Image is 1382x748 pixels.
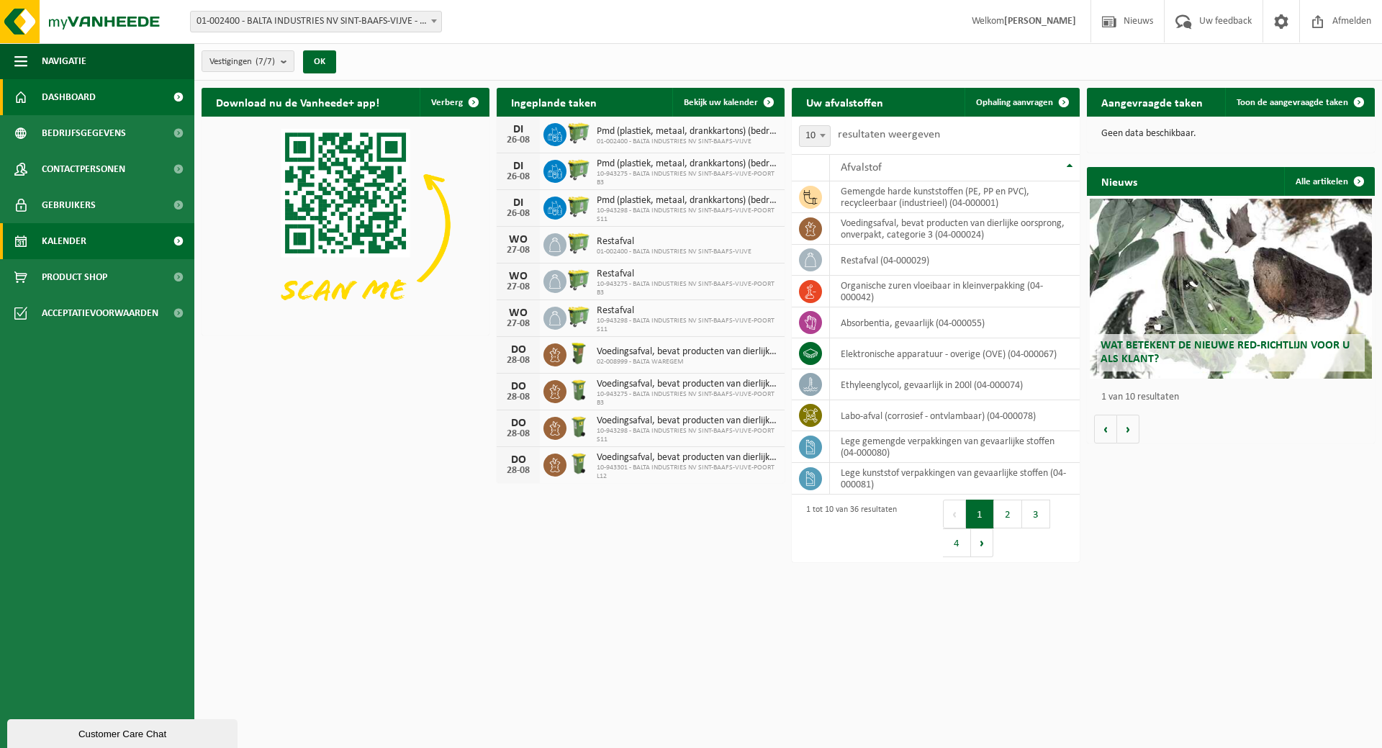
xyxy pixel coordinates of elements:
div: WO [504,234,533,245]
button: 3 [1022,500,1050,528]
count: (7/7) [256,57,275,66]
img: WB-0660-HPE-GN-50 [566,268,591,292]
td: gemengde harde kunststoffen (PE, PP en PVC), recycleerbaar (industrieel) (04-000001) [830,181,1080,213]
td: absorbentia, gevaarlijk (04-000055) [830,307,1080,338]
h2: Uw afvalstoffen [792,88,898,116]
span: Pmd (plastiek, metaal, drankkartons) (bedrijven) [597,195,777,207]
button: 2 [994,500,1022,528]
span: Ophaling aanvragen [976,98,1053,107]
span: 10-943275 - BALTA INDUSTRIES NV SINT-BAAFS-VIJVE-POORT B3 [597,390,777,407]
div: DO [504,418,533,429]
span: Pmd (plastiek, metaal, drankkartons) (bedrijven) [597,126,777,138]
img: Download de VHEPlus App [202,117,489,333]
button: Previous [943,500,966,528]
div: 28-08 [504,356,533,366]
h2: Ingeplande taken [497,88,611,116]
div: 28-08 [504,429,533,439]
button: 1 [966,500,994,528]
span: Voedingsafval, bevat producten van dierlijke oorsprong, onverpakt, categorie 3 [597,415,777,427]
img: WB-0660-HPE-GN-50 [566,158,591,182]
p: Geen data beschikbaar. [1101,129,1360,139]
td: lege kunststof verpakkingen van gevaarlijke stoffen (04-000081) [830,463,1080,495]
div: DI [504,161,533,172]
span: Wat betekent de nieuwe RED-richtlijn voor u als klant? [1101,340,1350,365]
img: WB-0660-HPE-GN-50 [566,305,591,329]
iframe: chat widget [7,716,240,748]
button: Vestigingen(7/7) [202,50,294,72]
span: Navigatie [42,43,86,79]
div: 27-08 [504,245,533,256]
img: WB-0140-HPE-GN-50 [566,451,591,476]
button: 4 [943,528,971,557]
div: 26-08 [504,172,533,182]
button: Vorige [1094,415,1117,443]
div: 27-08 [504,319,533,329]
img: WB-0060-HPE-GN-50 [566,341,591,366]
td: voedingsafval, bevat producten van dierlijke oorsprong, onverpakt, categorie 3 (04-000024) [830,213,1080,245]
button: OK [303,50,336,73]
a: Toon de aangevraagde taken [1225,88,1373,117]
div: DI [504,124,533,135]
span: Toon de aangevraagde taken [1237,98,1348,107]
img: WB-0660-HPE-GN-50 [566,231,591,256]
div: 1 tot 10 van 36 resultaten [799,498,897,559]
span: Acceptatievoorwaarden [42,295,158,331]
span: Kalender [42,223,86,259]
span: 01-002400 - BALTA INDUSTRIES NV SINT-BAAFS-VIJVE - SINT-BAAFS-VIJVE [190,11,442,32]
span: Voedingsafval, bevat producten van dierlijke oorsprong, onverpakt, categorie 3 [597,379,777,390]
span: Restafval [597,236,751,248]
div: 28-08 [504,466,533,476]
a: Bekijk uw kalender [672,88,783,117]
img: WB-0660-HPE-GN-50 [566,194,591,219]
h2: Download nu de Vanheede+ app! [202,88,394,116]
span: Bekijk uw kalender [684,98,758,107]
span: Voedingsafval, bevat producten van dierlijke oorsprong, onverpakt, categorie 3 [597,346,777,358]
div: 26-08 [504,209,533,219]
span: 01-002400 - BALTA INDUSTRIES NV SINT-BAAFS-VIJVE - SINT-BAAFS-VIJVE [191,12,441,32]
div: DO [504,344,533,356]
span: Bedrijfsgegevens [42,115,126,151]
div: DI [504,197,533,209]
p: 1 van 10 resultaten [1101,392,1368,402]
span: Voedingsafval, bevat producten van dierlijke oorsprong, onverpakt, categorie 3 [597,452,777,464]
a: Wat betekent de nieuwe RED-richtlijn voor u als klant? [1090,199,1372,379]
div: 28-08 [504,392,533,402]
span: 10-943275 - BALTA INDUSTRIES NV SINT-BAAFS-VIJVE-POORT B3 [597,280,777,297]
span: Product Shop [42,259,107,295]
span: 10 [800,126,830,146]
span: Contactpersonen [42,151,125,187]
span: Afvalstof [841,162,882,174]
span: 10-943298 - BALTA INDUSTRIES NV SINT-BAAFS-VIJVE-POORT S11 [597,317,777,334]
td: ethyleenglycol, gevaarlijk in 200l (04-000074) [830,369,1080,400]
span: 10-943298 - BALTA INDUSTRIES NV SINT-BAAFS-VIJVE-POORT S11 [597,207,777,224]
span: Restafval [597,269,777,280]
a: Alle artikelen [1284,167,1373,196]
span: Dashboard [42,79,96,115]
img: WB-0140-HPE-GN-50 [566,378,591,402]
button: Verberg [420,88,488,117]
span: 02-008999 - BALTA WAREGEM [597,358,777,366]
h2: Nieuws [1087,167,1152,195]
div: 26-08 [504,135,533,145]
a: Ophaling aanvragen [965,88,1078,117]
td: labo-afval (corrosief - ontvlambaar) (04-000078) [830,400,1080,431]
span: Pmd (plastiek, metaal, drankkartons) (bedrijven) [597,158,777,170]
span: Restafval [597,305,777,317]
div: WO [504,271,533,282]
td: elektronische apparatuur - overige (OVE) (04-000067) [830,338,1080,369]
label: resultaten weergeven [838,129,940,140]
span: 10-943275 - BALTA INDUSTRIES NV SINT-BAAFS-VIJVE-POORT B3 [597,170,777,187]
span: 01-002400 - BALTA INDUSTRIES NV SINT-BAAFS-VIJVE [597,248,751,256]
td: lege gemengde verpakkingen van gevaarlijke stoffen (04-000080) [830,431,1080,463]
img: WB-0660-HPE-GN-50 [566,121,591,145]
h2: Aangevraagde taken [1087,88,1217,116]
span: 10-943301 - BALTA INDUSTRIES NV SINT-BAAFS-VIJVE-POORT L12 [597,464,777,481]
div: WO [504,307,533,319]
img: WB-0140-HPE-GN-50 [566,415,591,439]
span: 10 [799,125,831,147]
div: 27-08 [504,282,533,292]
button: Next [971,528,993,557]
div: DO [504,454,533,466]
td: restafval (04-000029) [830,245,1080,276]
